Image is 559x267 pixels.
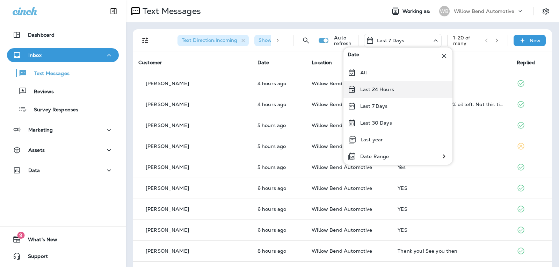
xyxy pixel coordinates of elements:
[7,48,119,62] button: Inbox
[28,52,42,58] p: Inbox
[7,249,119,263] button: Support
[28,32,55,38] p: Dashboard
[348,52,360,60] span: Date
[7,123,119,137] button: Marketing
[360,154,389,159] p: Date Range
[257,185,300,191] p: Sep 16, 2025 11:18 AM
[146,164,189,170] p: [PERSON_NAME]
[398,227,506,233] div: YES
[257,227,300,233] p: Sep 16, 2025 11:15 AM
[360,120,392,126] p: Last 30 Days
[312,122,372,128] span: Willow Bend Automotive
[312,227,372,233] span: Willow Bend Automotive
[398,185,506,191] div: YES
[377,38,405,43] p: Last 7 Days
[146,248,189,254] p: [PERSON_NAME]
[7,163,119,177] button: Data
[182,37,237,43] span: Text Direction : Incoming
[146,206,189,212] p: [PERSON_NAME]
[7,143,119,157] button: Assets
[146,143,189,149] p: [PERSON_NAME]
[530,38,540,43] p: New
[7,232,119,246] button: 9What's New
[257,143,300,149] p: Sep 16, 2025 11:54 AM
[257,164,300,170] p: Sep 16, 2025 11:31 AM
[27,71,70,77] p: Text Messages
[257,102,300,107] p: Sep 16, 2025 12:22 PM
[257,59,269,66] span: Date
[138,34,152,47] button: Filters
[146,227,189,233] p: [PERSON_NAME]
[146,81,189,86] p: [PERSON_NAME]
[517,59,535,66] span: Replied
[138,59,162,66] span: Customer
[312,59,332,66] span: Location
[312,80,372,87] span: Willow Bend Automotive
[259,37,343,43] span: Show Start/Stop/Unsubscribe : true
[299,34,313,47] button: Search Messages
[7,28,119,42] button: Dashboard
[146,185,189,191] p: [PERSON_NAME]
[360,103,388,109] p: Last 7 Days
[398,248,506,254] div: Thank you! See you then
[402,8,432,14] span: Working as:
[312,248,372,254] span: Willow Bend Automotive
[28,127,53,133] p: Marketing
[312,164,372,170] span: Willow Bend Automotive
[312,101,372,107] span: Willow Bend Automotive
[21,253,48,262] span: Support
[28,168,40,173] p: Data
[539,5,552,17] button: Settings
[439,6,450,16] div: WB
[257,123,300,128] p: Sep 16, 2025 11:57 AM
[104,4,123,18] button: Collapse Sidebar
[312,206,372,212] span: Willow Bend Automotive
[140,6,201,16] p: Text Messages
[254,35,354,46] div: Show Start/Stop/Unsubscribe:true
[146,123,189,128] p: [PERSON_NAME]
[398,206,506,212] div: YES
[28,147,45,153] p: Assets
[334,35,352,46] p: Auto refresh
[257,206,300,212] p: Sep 16, 2025 11:16 AM
[7,84,119,98] button: Reviews
[360,70,367,75] p: All
[146,102,189,107] p: [PERSON_NAME]
[398,164,506,170] div: Yes
[361,137,383,142] p: Last year
[312,185,372,191] span: Willow Bend Automotive
[7,102,119,117] button: Survey Responses
[17,232,24,239] span: 9
[7,66,119,80] button: Text Messages
[312,143,372,149] span: Willow Bend Automotive
[454,8,514,14] p: Willow Bend Automotive
[257,81,300,86] p: Sep 16, 2025 01:20 PM
[257,248,300,254] p: Sep 16, 2025 09:19 AM
[27,107,78,113] p: Survey Responses
[177,35,249,46] div: Text Direction:Incoming
[21,237,57,245] span: What's New
[360,87,394,92] p: Last 24 Hours
[27,89,54,95] p: Reviews
[453,35,479,46] div: 1 - 20 of many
